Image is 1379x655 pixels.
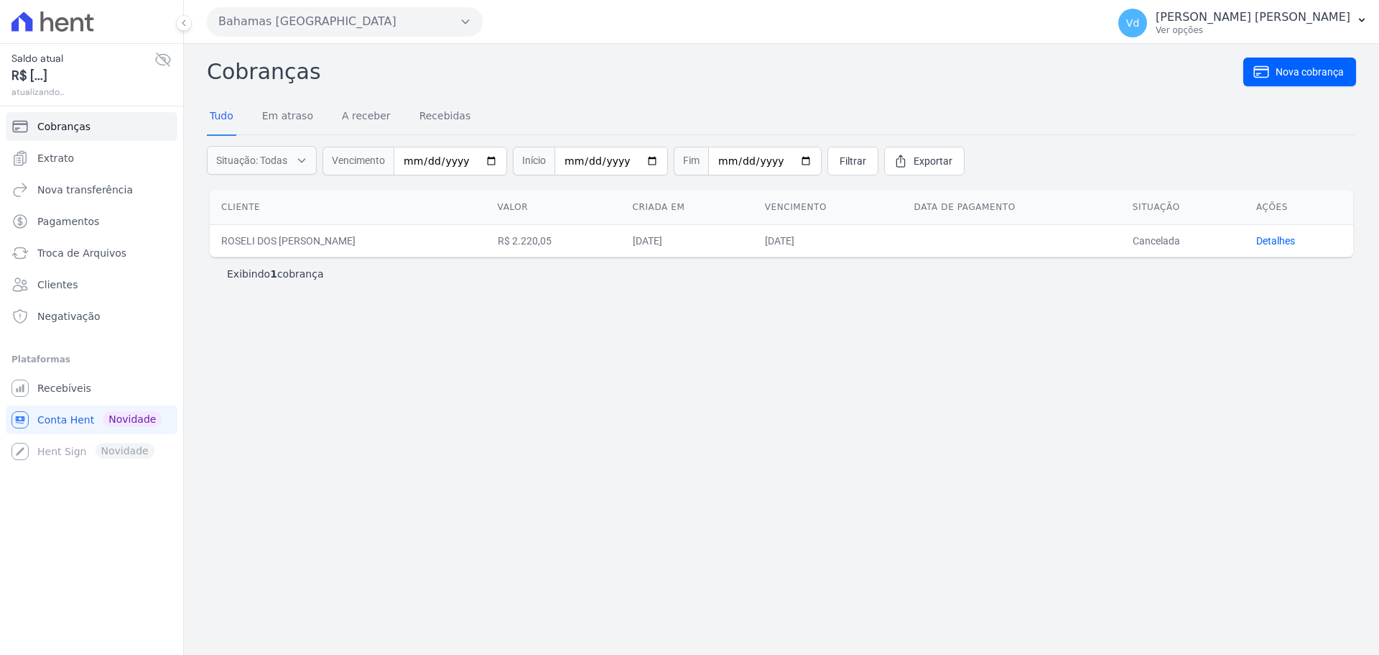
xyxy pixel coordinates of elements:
span: Início [513,147,554,175]
p: [PERSON_NAME] [PERSON_NAME] [1156,10,1350,24]
th: Vencimento [753,190,903,225]
td: R$ 2.220,05 [486,224,621,257]
a: Extrato [6,144,177,173]
span: Negativação [37,309,101,324]
a: Pagamentos [6,207,177,236]
a: Filtrar [827,147,878,175]
td: [DATE] [753,224,903,257]
span: atualizando... [11,86,154,99]
th: Data de pagamento [903,190,1121,225]
a: Nova cobrança [1243,58,1356,86]
span: Vd [1126,18,1139,28]
button: Vd [PERSON_NAME] [PERSON_NAME] Ver opções [1107,3,1379,43]
p: Ver opções [1156,24,1350,36]
th: Valor [486,190,621,225]
div: Plataformas [11,351,172,368]
span: Vencimento [322,147,394,175]
nav: Sidebar [11,112,172,466]
a: Em atraso [259,99,316,136]
a: Negativação [6,302,177,331]
button: Bahamas [GEOGRAPHIC_DATA] [207,7,483,36]
a: Troca de Arquivos [6,239,177,267]
span: Pagamentos [37,214,99,229]
th: Ações [1245,190,1353,225]
span: Cobranças [37,119,90,134]
p: Exibindo cobrança [227,267,324,281]
h2: Cobranças [207,55,1243,88]
a: Cobranças [6,112,177,141]
span: Exportar [914,154,952,168]
span: Clientes [37,278,78,292]
td: [DATE] [621,224,753,257]
b: 1 [270,268,277,280]
span: Nova cobrança [1276,65,1344,79]
span: Troca de Arquivos [37,246,126,260]
th: Situação [1121,190,1245,225]
a: Exportar [884,147,965,175]
a: Recebidas [417,99,474,136]
a: Conta Hent Novidade [6,406,177,434]
span: Saldo atual [11,51,154,66]
span: Filtrar [840,154,866,168]
th: Criada em [621,190,753,225]
a: Tudo [207,99,236,136]
a: A receber [339,99,394,136]
a: Detalhes [1256,235,1295,247]
span: R$ [...] [11,66,154,86]
span: Fim [674,147,708,175]
span: Novidade [103,411,162,427]
button: Situação: Todas [207,146,317,175]
span: Extrato [37,151,74,165]
span: Situação: Todas [216,153,287,168]
span: Nova transferência [37,183,133,197]
span: Recebíveis [37,381,91,395]
a: Clientes [6,270,177,299]
td: Cancelada [1121,224,1245,257]
td: ROSELI DOS [PERSON_NAME] [210,224,486,257]
a: Nova transferência [6,175,177,204]
span: Conta Hent [37,413,94,427]
th: Cliente [210,190,486,225]
a: Recebíveis [6,374,177,403]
